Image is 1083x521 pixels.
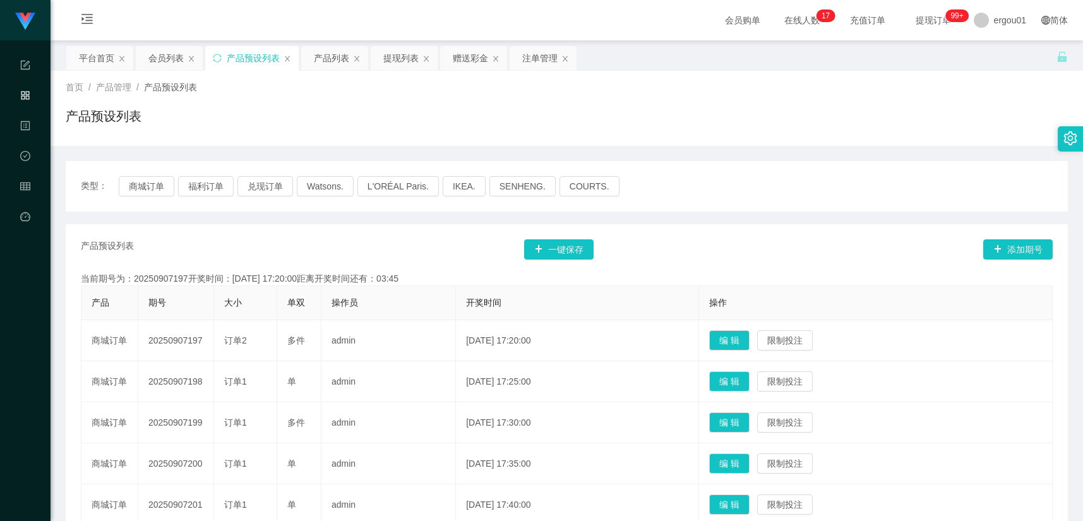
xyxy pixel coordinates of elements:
button: 编 辑 [709,453,750,474]
td: [DATE] 17:20:00 [456,320,699,361]
td: [DATE] 17:25:00 [456,361,699,402]
td: 商城订单 [81,443,138,484]
button: 图标: plus添加期号 [983,239,1053,260]
span: 期号 [148,297,166,308]
span: 内容中心 [20,121,30,234]
td: 20250907199 [138,402,214,443]
span: 产品管理 [96,82,131,92]
div: 会员列表 [148,46,184,70]
button: SENHENG. [489,176,556,196]
i: 图标: table [20,176,30,201]
span: 数据中心 [20,152,30,264]
td: 20250907198 [138,361,214,402]
span: 订单1 [224,500,247,510]
i: 图标: check-circle-o [20,145,30,171]
td: [DATE] 17:30:00 [456,402,699,443]
span: 首页 [66,82,83,92]
img: logo.9652507e.png [15,13,35,30]
button: 限制投注 [757,494,813,515]
button: 限制投注 [757,412,813,433]
span: 单 [287,500,296,510]
button: L'ORÉAL Paris. [357,176,439,196]
p: 7 [826,9,830,22]
sup: 1111 [945,9,968,22]
i: 图标: menu-unfold [66,1,109,41]
span: 多件 [287,335,305,345]
span: 多件 [287,417,305,428]
a: 图标: dashboard平台首页 [20,205,30,332]
button: 编 辑 [709,494,750,515]
span: 产品预设列表 [144,82,197,92]
td: 商城订单 [81,402,138,443]
span: 订单2 [224,335,247,345]
span: 类型： [81,176,119,196]
i: 图标: close [492,55,500,63]
span: 操作员 [332,297,358,308]
i: 图标: global [1041,16,1050,25]
span: 产品预设列表 [81,239,134,260]
sup: 17 [817,9,835,22]
div: 提现列表 [383,46,419,70]
span: 充值订单 [844,16,892,25]
button: 编 辑 [709,330,750,350]
button: IKEA. [443,176,486,196]
span: / [136,82,139,92]
i: 图标: close [118,55,126,63]
div: 平台首页 [79,46,114,70]
span: 订单1 [224,376,247,386]
span: 系统配置 [20,61,30,173]
i: 图标: form [20,54,30,80]
span: 订单1 [224,417,247,428]
span: 单 [287,458,296,469]
span: 单 [287,376,296,386]
p: 1 [822,9,826,22]
button: 图标: plus一键保存 [524,239,594,260]
div: 注单管理 [522,46,558,70]
i: 图标: appstore-o [20,85,30,110]
td: 20250907200 [138,443,214,484]
span: 开奖时间 [466,297,501,308]
span: 会员管理 [20,182,30,294]
td: admin [321,443,456,484]
i: 图标: close [422,55,430,63]
button: 限制投注 [757,330,813,350]
i: 图标: sync [213,54,222,63]
td: [DATE] 17:35:00 [456,443,699,484]
td: 20250907197 [138,320,214,361]
h1: 产品预设列表 [66,107,141,126]
i: 图标: close [353,55,361,63]
button: Watsons. [297,176,354,196]
button: 福利订单 [178,176,234,196]
i: 图标: setting [1063,131,1077,145]
button: 商城订单 [119,176,174,196]
td: 商城订单 [81,361,138,402]
button: 编 辑 [709,412,750,433]
i: 图标: profile [20,115,30,140]
td: admin [321,361,456,402]
i: 图标: close [561,55,569,63]
span: 单双 [287,297,305,308]
span: 产品 [92,297,109,308]
span: 产品管理 [20,91,30,203]
i: 图标: close [284,55,291,63]
button: 兑现订单 [237,176,293,196]
div: 赠送彩金 [453,46,488,70]
span: 订单1 [224,458,247,469]
button: 限制投注 [757,371,813,392]
td: admin [321,320,456,361]
span: 大小 [224,297,242,308]
div: 当前期号为：20250907197开奖时间：[DATE] 17:20:00距离开奖时间还有：03:45 [81,272,1053,285]
button: COURTS. [559,176,619,196]
span: / [88,82,91,92]
i: 图标: unlock [1056,51,1068,63]
td: admin [321,402,456,443]
td: 商城订单 [81,320,138,361]
div: 产品列表 [314,46,349,70]
div: 产品预设列表 [227,46,280,70]
span: 操作 [709,297,727,308]
span: 提现订单 [909,16,957,25]
button: 限制投注 [757,453,813,474]
i: 图标: close [188,55,195,63]
button: 编 辑 [709,371,750,392]
span: 在线人数 [778,16,826,25]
